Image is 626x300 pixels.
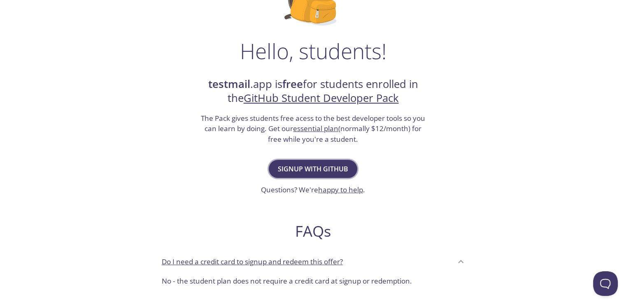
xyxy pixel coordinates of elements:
a: essential plan [293,124,338,133]
p: No - the student plan does not require a credit card at signup or redemption. [162,276,465,286]
div: Do I need a credit card to signup and redeem this offer? [155,272,471,293]
iframe: Help Scout Beacon - Open [593,271,618,296]
strong: free [282,77,303,91]
h2: .app is for students enrolled in the [200,77,426,106]
p: Do I need a credit card to signup and redeem this offer? [162,256,343,267]
h3: Questions? We're . [261,185,365,195]
a: happy to help [318,185,363,194]
h1: Hello, students! [240,39,386,63]
h2: FAQs [155,222,471,240]
h3: The Pack gives students free acess to the best developer tools so you can learn by doing. Get our... [200,113,426,145]
div: Do I need a credit card to signup and redeem this offer? [155,250,471,272]
strong: testmail [208,77,250,91]
button: Signup with GitHub [269,160,357,178]
span: Signup with GitHub [278,163,348,175]
a: GitHub Student Developer Pack [244,91,399,105]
